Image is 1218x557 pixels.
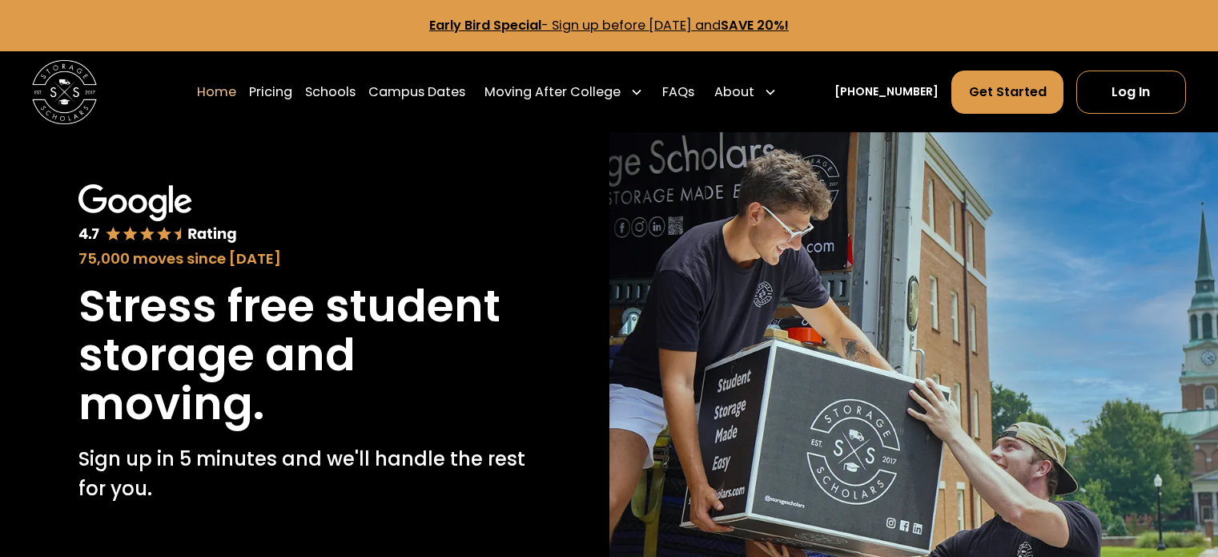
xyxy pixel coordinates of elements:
div: About [708,70,783,115]
div: About [714,83,754,102]
h1: Stress free student storage and moving. [78,282,530,429]
a: Get Started [951,71,1063,114]
div: 75,000 moves since [DATE] [78,248,530,269]
a: home [32,60,97,125]
a: Schools [305,70,356,115]
a: Log In [1076,71,1186,114]
a: [PHONE_NUMBER] [834,83,939,100]
div: Moving After College [484,83,621,102]
img: Storage Scholars main logo [32,60,97,125]
a: Pricing [249,70,292,115]
strong: Early Bird Special [429,16,541,34]
p: Sign up in 5 minutes and we'll handle the rest for you. [78,445,530,503]
a: Home [197,70,236,115]
img: Google 4.7 star rating [78,184,236,245]
strong: SAVE 20%! [721,16,789,34]
div: Moving After College [478,70,649,115]
a: FAQs [662,70,694,115]
a: Campus Dates [368,70,465,115]
a: Early Bird Special- Sign up before [DATE] andSAVE 20%! [429,16,789,34]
